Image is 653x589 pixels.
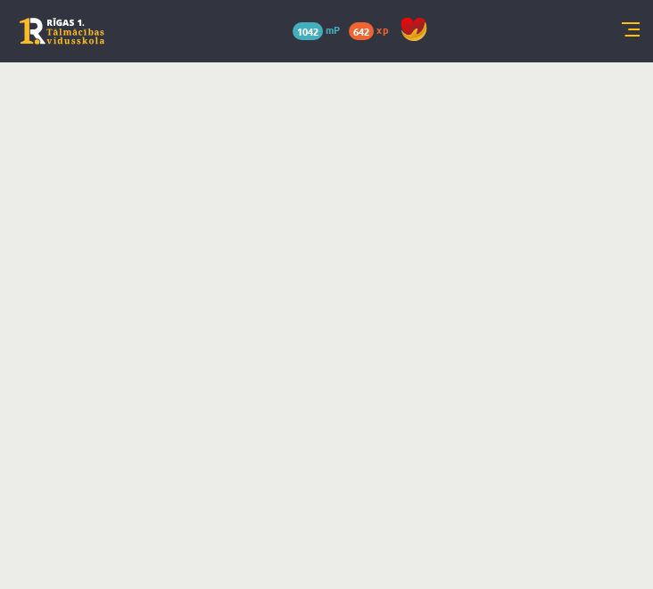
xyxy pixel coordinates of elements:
span: 642 [349,22,374,40]
a: 642 xp [349,22,397,37]
span: mP [326,22,340,37]
span: 1042 [293,22,323,40]
a: Rīgas 1. Tālmācības vidusskola [20,18,104,45]
span: xp [376,22,388,37]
